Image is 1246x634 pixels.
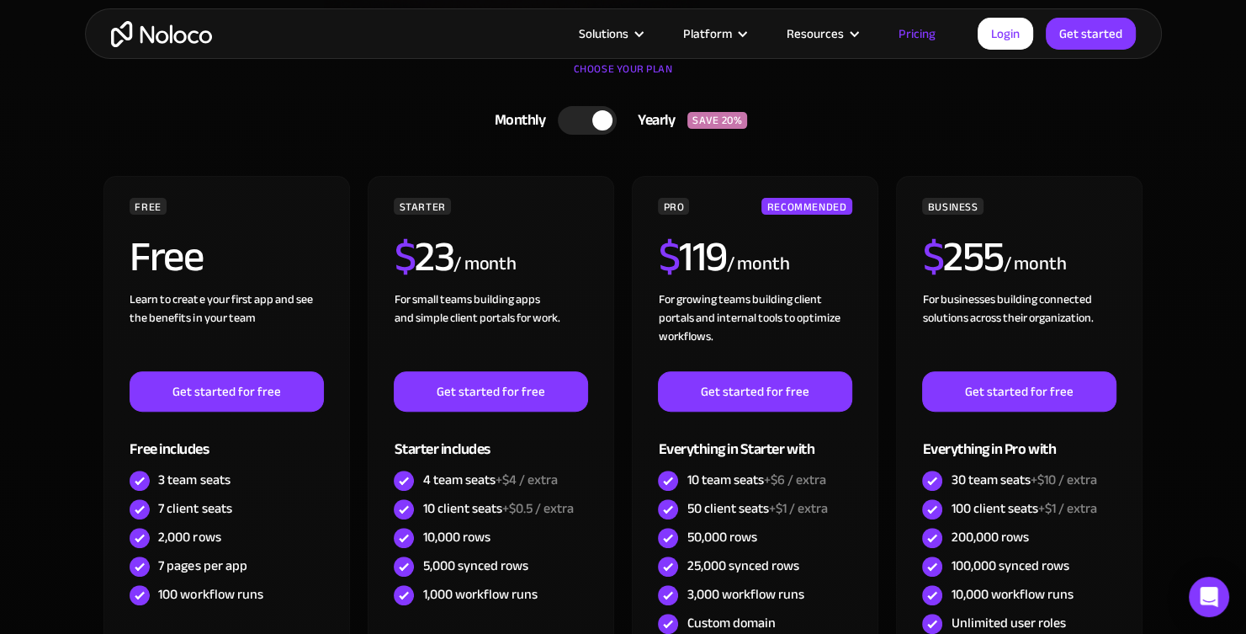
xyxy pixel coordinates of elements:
div: Everything in Starter with [658,412,851,466]
div: For businesses building connected solutions across their organization. ‍ [922,290,1116,371]
a: Get started for free [130,371,323,412]
div: 4 team seats [422,471,557,489]
div: RECOMMENDED [761,198,851,215]
span: +$6 / extra [763,467,825,493]
div: 10 client seats [422,499,573,518]
h2: 255 [922,236,1003,278]
div: SAVE 20% [687,112,747,129]
div: Unlimited user roles [951,614,1065,632]
div: 50 client seats [687,499,827,518]
div: Solutions [579,23,628,45]
span: +$10 / extra [1030,467,1096,493]
div: Free includes [130,412,323,466]
h2: 119 [658,236,726,278]
a: Get started [1046,18,1136,50]
span: +$0.5 / extra [501,496,573,521]
div: BUSINESS [922,198,983,215]
div: 30 team seats [951,471,1096,489]
h2: 23 [394,236,453,278]
div: STARTER [394,198,450,215]
div: 10,000 rows [422,528,490,546]
span: +$1 / extra [1037,496,1096,521]
div: / month [453,251,517,278]
div: For small teams building apps and simple client portals for work. ‍ [394,290,587,371]
div: Resources [766,23,878,45]
div: 2,000 rows [158,528,220,546]
div: / month [726,251,789,278]
div: 10 team seats [687,471,825,489]
div: Learn to create your first app and see the benefits in your team ‍ [130,290,323,371]
div: 3 team seats [158,471,230,489]
div: Custom domain [687,614,775,632]
div: FREE [130,198,167,215]
h2: Free [130,236,203,278]
span: +$4 / extra [495,467,557,493]
a: Login [978,18,1033,50]
div: 5,000 synced rows [422,557,528,575]
a: home [111,21,212,47]
div: 100,000 synced rows [951,557,1068,575]
div: 7 pages per app [158,557,247,575]
div: For growing teams building client portals and internal tools to optimize workflows. [658,290,851,371]
div: 1,000 workflow runs [422,585,537,604]
div: Starter includes [394,412,587,466]
div: 50,000 rows [687,528,756,546]
span: $ [658,217,679,296]
div: CHOOSE YOUR PLAN [102,56,1145,99]
span: $ [922,217,943,296]
a: Get started for free [658,371,851,412]
div: 10,000 workflow runs [951,585,1073,604]
div: Everything in Pro with [922,412,1116,466]
div: 25,000 synced rows [687,557,798,575]
div: PRO [658,198,689,215]
div: / month [1003,251,1066,278]
a: Get started for free [394,371,587,412]
div: Monthly [474,108,559,133]
a: Pricing [878,23,957,45]
div: Yearly [617,108,687,133]
div: 100 workflow runs [158,585,262,604]
div: Solutions [558,23,662,45]
div: Open Intercom Messenger [1189,577,1229,617]
div: 7 client seats [158,499,231,518]
span: +$1 / extra [768,496,827,521]
span: $ [394,217,415,296]
div: Resources [787,23,844,45]
div: 200,000 rows [951,528,1028,546]
div: Platform [683,23,732,45]
div: 100 client seats [951,499,1096,518]
a: Get started for free [922,371,1116,412]
div: 3,000 workflow runs [687,585,803,604]
div: Platform [662,23,766,45]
